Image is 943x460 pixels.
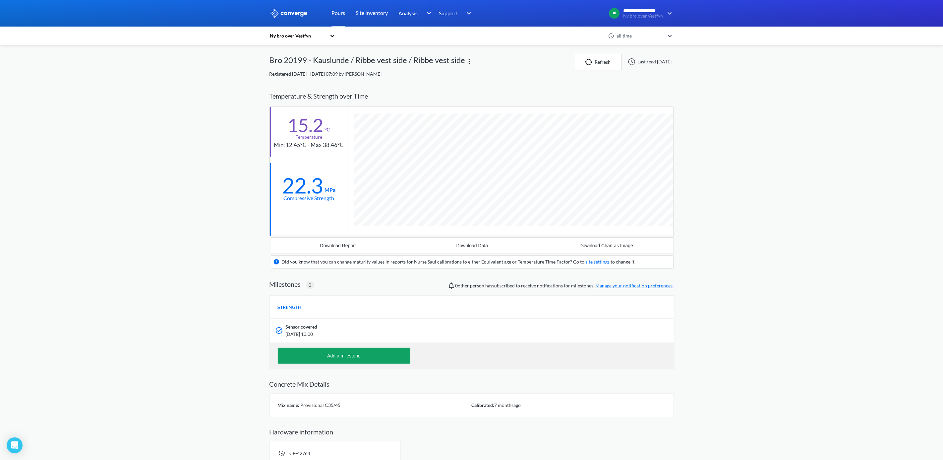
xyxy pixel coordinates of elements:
img: notifications-icon.svg [447,282,455,290]
img: logo_ewhite.svg [269,9,308,18]
img: downArrow.svg [462,9,473,17]
div: Download Report [320,243,356,248]
img: icon-clock.svg [608,33,614,39]
span: Sensor covered [286,323,318,331]
div: Temperature [296,133,322,141]
a: site settings [586,259,610,265]
div: Last read [DATE] [624,58,674,66]
div: 22.3 [282,177,324,194]
span: CE-42764 [290,450,311,456]
img: more.svg [465,57,473,65]
a: Manage your notification preferences. [596,283,674,288]
span: STRENGTH [278,304,302,311]
div: Download Chart as Image [579,243,633,248]
span: 7 months ago [495,402,521,408]
span: Provisional C35/45 [300,402,341,408]
span: 0 other [455,283,469,288]
div: Did you know that you can change maturity values in reports for Nurse Saul calibrations to either... [282,258,636,266]
button: Download Report [271,238,405,254]
span: 0 [309,281,312,289]
div: 15.2 [288,117,324,133]
button: Add a milestone [278,348,410,364]
div: Download Data [456,243,488,248]
div: Open Intercom Messenger [7,437,23,453]
span: Ny bro over Vestfyn [623,14,663,19]
img: signal-icon.svg [278,449,286,457]
div: Compressive Strength [284,194,334,202]
div: Bro 20199 - Kauslunde / Ribbe vest side / Ribbe vest side [269,54,465,70]
span: person has subscribed to receive notifications for milestones. [455,282,674,289]
span: Support [439,9,458,17]
span: Analysis [399,9,418,17]
h2: Concrete Mix Details [269,380,674,388]
span: [DATE] 10:00 [286,331,586,338]
div: Ny bro over Vestfyn [269,32,326,39]
span: Calibrated: [472,402,495,408]
div: Min: 12.45°C - Max 38.46°C [274,141,344,150]
div: all time [615,32,665,39]
span: Registered [DATE] - [DATE] 07:09 by [PERSON_NAME] [269,71,382,77]
img: downArrow.svg [663,9,674,17]
button: Download Data [405,238,539,254]
h2: Hardware information [269,428,674,436]
img: icon-refresh.svg [585,59,595,65]
button: Refresh [574,54,622,70]
span: Mix name: [278,402,300,408]
h2: Milestones [269,280,301,288]
div: Temperature & Strength over Time [269,86,674,107]
img: downArrow.svg [422,9,433,17]
button: Download Chart as Image [539,238,674,254]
